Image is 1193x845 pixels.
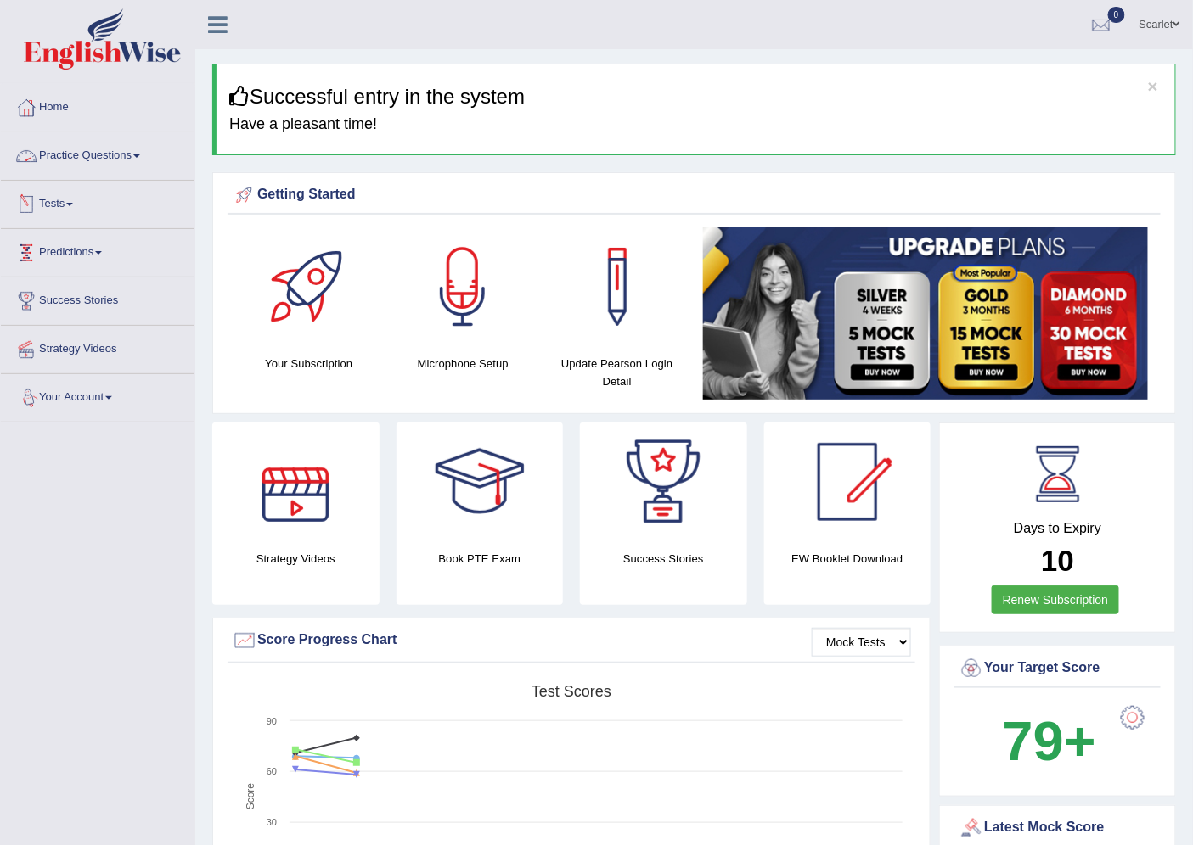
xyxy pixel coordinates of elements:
h4: Strategy Videos [212,550,380,568]
h4: Book PTE Exam [397,550,564,568]
text: 90 [267,716,277,726]
text: 60 [267,766,277,776]
div: Score Progress Chart [232,628,911,653]
a: Success Stories [1,277,194,320]
div: Getting Started [232,182,1156,208]
tspan: Test scores [532,683,611,700]
h4: Success Stories [580,550,747,568]
tspan: Score [245,783,256,810]
a: Practice Questions [1,132,194,175]
a: Strategy Videos [1,326,194,368]
img: small5.jpg [703,227,1149,400]
div: Your Target Score [959,656,1156,681]
h4: Your Subscription [240,355,378,372]
button: × [1148,77,1158,95]
b: 79+ [1003,710,1096,772]
a: Your Account [1,374,194,417]
h4: Have a pleasant time! [229,116,1162,133]
h4: EW Booklet Download [764,550,931,568]
span: 0 [1108,7,1125,23]
a: Predictions [1,229,194,271]
h4: Microphone Setup [395,355,532,372]
text: 30 [267,817,277,827]
a: Renew Subscription [992,585,1120,614]
div: Latest Mock Score [959,815,1156,841]
h4: Update Pearson Login Detail [549,355,686,390]
h4: Days to Expiry [959,521,1156,536]
b: 10 [1041,544,1074,577]
a: Home [1,84,194,126]
a: Tests [1,181,194,223]
h3: Successful entry in the system [229,86,1162,108]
